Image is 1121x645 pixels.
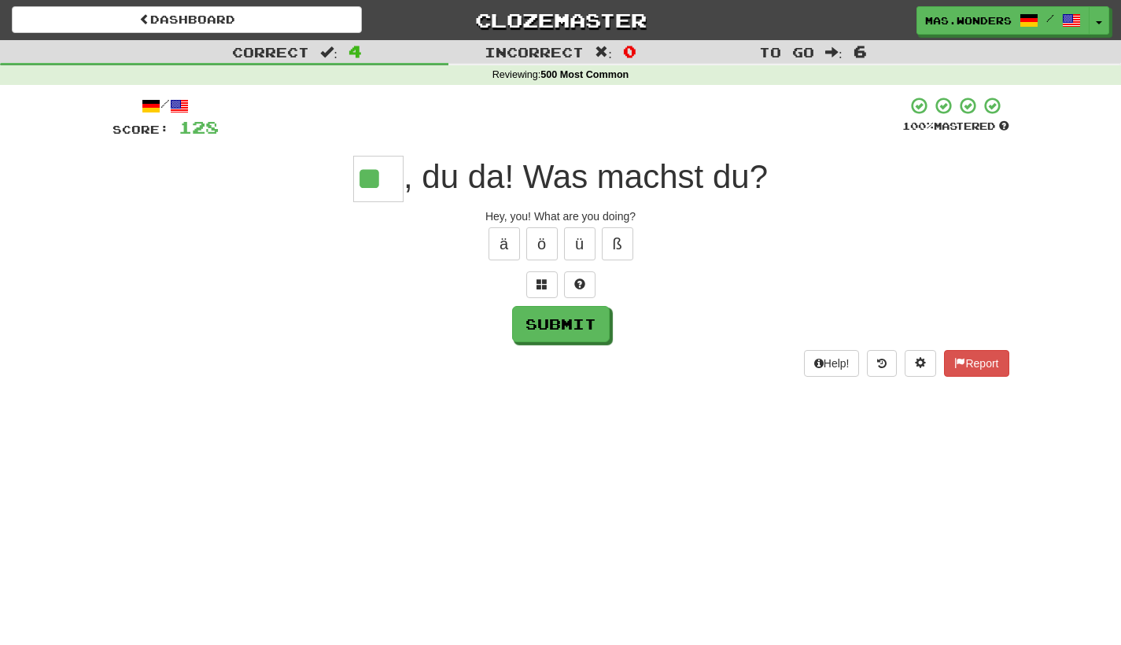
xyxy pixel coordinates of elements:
span: Score: [112,123,169,136]
span: 100 % [902,120,934,132]
div: Mastered [902,120,1009,134]
button: ö [526,227,558,260]
a: Clozemaster [385,6,736,34]
button: ü [564,227,596,260]
span: 6 [854,42,867,61]
button: Switch sentence to multiple choice alt+p [526,271,558,298]
button: Round history (alt+y) [867,350,897,377]
span: To go [759,44,814,60]
div: Hey, you! What are you doing? [112,208,1009,224]
span: / [1046,13,1054,24]
span: , du da! Was machst du? [404,158,768,195]
span: Correct [232,44,309,60]
button: Single letter hint - you only get 1 per sentence and score half the points! alt+h [564,271,596,298]
button: Report [944,350,1009,377]
button: Submit [512,306,610,342]
span: mas.wonders [925,13,1012,28]
span: 0 [623,42,636,61]
span: 4 [348,42,362,61]
a: mas.wonders / [916,6,1090,35]
div: / [112,96,219,116]
span: 128 [179,117,219,137]
span: : [595,46,612,59]
a: Dashboard [12,6,362,33]
span: Incorrect [485,44,584,60]
button: ß [602,227,633,260]
button: ä [489,227,520,260]
span: : [320,46,337,59]
button: Help! [804,350,860,377]
span: : [825,46,843,59]
strong: 500 Most Common [540,69,629,80]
